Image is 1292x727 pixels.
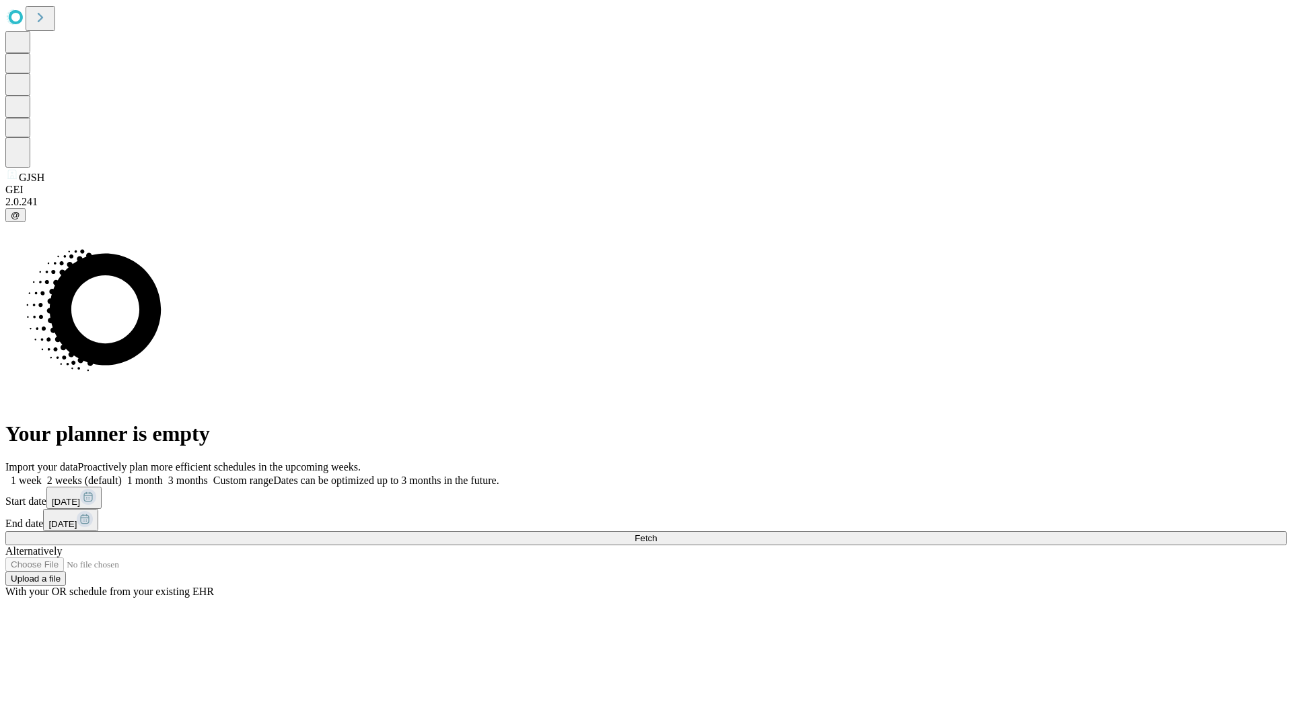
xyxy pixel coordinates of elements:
span: 1 week [11,475,42,486]
span: Dates can be optimized up to 3 months in the future. [273,475,499,486]
span: Alternatively [5,545,62,557]
div: End date [5,509,1287,531]
div: GEI [5,184,1287,196]
span: Custom range [213,475,273,486]
span: 3 months [168,475,208,486]
button: Upload a file [5,572,66,586]
span: 2 weeks (default) [47,475,122,486]
h1: Your planner is empty [5,421,1287,446]
span: [DATE] [48,519,77,529]
span: With your OR schedule from your existing EHR [5,586,214,597]
span: [DATE] [52,497,80,507]
button: @ [5,208,26,222]
button: [DATE] [46,487,102,509]
span: Import your data [5,461,78,473]
span: 1 month [127,475,163,486]
span: Fetch [635,533,657,543]
button: Fetch [5,531,1287,545]
div: Start date [5,487,1287,509]
span: Proactively plan more efficient schedules in the upcoming weeks. [78,461,361,473]
span: @ [11,210,20,220]
span: GJSH [19,172,44,183]
button: [DATE] [43,509,98,531]
div: 2.0.241 [5,196,1287,208]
